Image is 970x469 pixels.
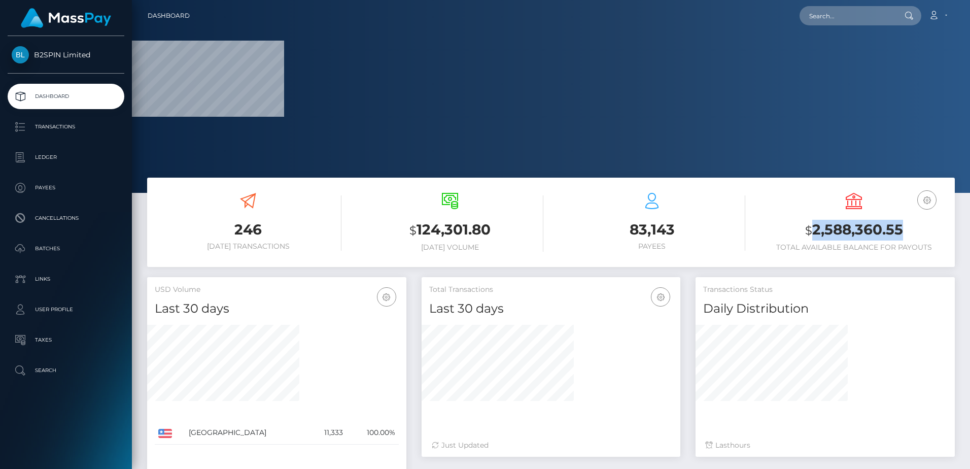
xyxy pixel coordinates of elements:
td: 100.00% [347,421,398,445]
a: Payees [8,175,124,200]
div: Just Updated [432,440,671,451]
p: Taxes [12,332,120,348]
h6: [DATE] Volume [357,243,543,252]
small: $ [409,223,417,238]
h6: [DATE] Transactions [155,242,341,251]
h3: 2,588,360.55 [760,220,947,241]
a: Ledger [8,145,124,170]
p: Transactions [12,119,120,135]
a: Search [8,358,124,383]
td: 11,333 [309,421,347,445]
h6: Total Available Balance for Payouts [760,243,947,252]
a: Transactions [8,114,124,140]
img: US.png [158,429,172,438]
td: [GEOGRAPHIC_DATA] [185,421,309,445]
a: Taxes [8,327,124,353]
a: Batches [8,236,124,261]
div: Last hours [706,440,945,451]
a: Dashboard [148,5,190,26]
p: Ledger [12,150,120,165]
small: $ [805,223,812,238]
span: B2SPIN Limited [8,50,124,59]
a: Dashboard [8,84,124,109]
a: Links [8,266,124,292]
h5: Transactions Status [703,285,947,295]
h5: USD Volume [155,285,399,295]
h4: Last 30 days [155,300,399,318]
input: Search... [800,6,895,25]
h4: Last 30 days [429,300,673,318]
h3: 246 [155,220,341,240]
h6: Payees [559,242,745,251]
p: Dashboard [12,89,120,104]
p: Links [12,272,120,287]
a: Cancellations [8,206,124,231]
p: User Profile [12,302,120,317]
h3: 83,143 [559,220,745,240]
h4: Daily Distribution [703,300,947,318]
p: Search [12,363,120,378]
p: Cancellations [12,211,120,226]
img: B2SPIN Limited [12,46,29,63]
h5: Total Transactions [429,285,673,295]
img: MassPay Logo [21,8,111,28]
h3: 124,301.80 [357,220,543,241]
a: User Profile [8,297,124,322]
p: Payees [12,180,120,195]
p: Batches [12,241,120,256]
